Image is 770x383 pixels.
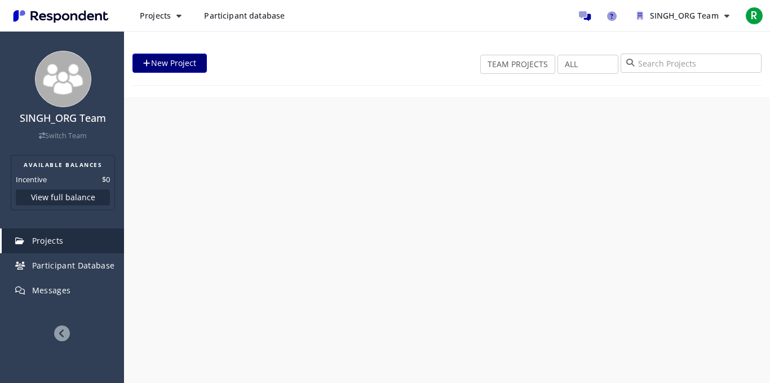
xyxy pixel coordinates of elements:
span: Participant Database [32,260,115,271]
span: R [745,7,763,25]
button: SINGH_ORG Team [628,6,738,26]
input: Search Projects [621,54,762,73]
span: SINGH_ORG Team [650,10,719,21]
span: Projects [32,235,64,246]
button: Projects [131,6,191,26]
img: team_avatar_256.png [35,51,91,107]
dt: Incentive [16,174,47,185]
button: R [743,6,765,26]
span: Projects [140,10,171,21]
dd: $0 [102,174,110,185]
img: Respondent [9,7,113,25]
h2: AVAILABLE BALANCES [16,160,110,169]
a: Help and support [601,5,623,27]
span: Participant database [204,10,285,21]
a: Switch Team [39,131,87,140]
a: New Project [132,54,207,73]
span: Messages [32,285,71,296]
h4: SINGH_ORG Team [7,113,118,124]
section: Balance summary [11,155,115,210]
a: Participant database [195,6,294,26]
button: View full balance [16,190,110,205]
a: Message participants [574,5,596,27]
